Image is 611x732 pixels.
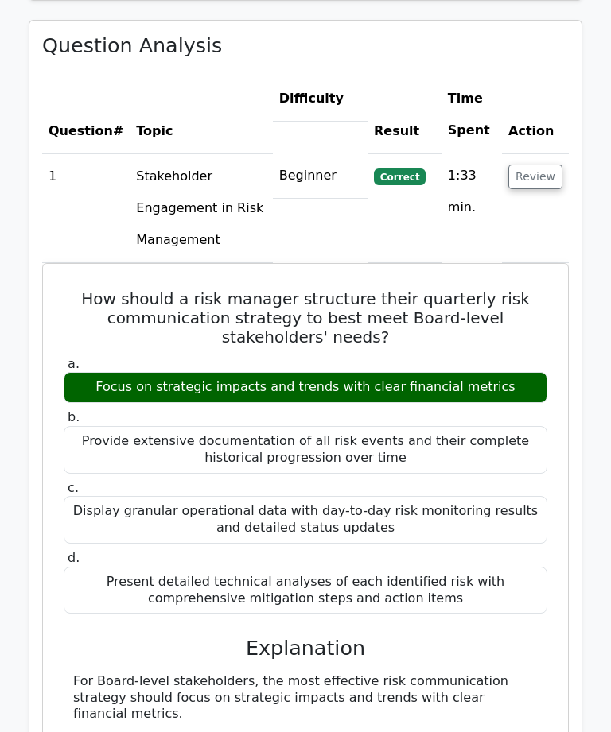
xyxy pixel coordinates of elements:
[442,77,502,154] th: Time Spent
[508,165,562,190] button: Review
[62,290,549,347] h5: How should a risk manager structure their quarterly risk communication strategy to best meet Boar...
[68,481,79,496] span: c.
[64,567,547,615] div: Present detailed technical analyses of each identified risk with comprehensive mitigation steps a...
[130,77,272,154] th: Topic
[64,427,547,474] div: Provide extensive documentation of all risk events and their complete historical progression over...
[502,77,569,154] th: Action
[42,154,130,263] td: 1
[68,410,80,425] span: b.
[68,551,80,566] span: d.
[442,154,502,231] td: 1:33 min.
[273,154,368,199] td: Beginner
[368,77,442,154] th: Result
[130,154,272,263] td: Stakeholder Engagement in Risk Management
[42,77,130,154] th: #
[68,357,80,372] span: a.
[42,34,569,58] h3: Question Analysis
[64,497,547,544] div: Display granular operational data with day-to-day risk monitoring results and detailed status upd...
[64,373,547,404] div: Focus on strategic impacts and trends with clear financial metrics
[374,169,426,185] span: Correct
[73,637,538,660] h3: Explanation
[49,124,113,139] span: Question
[273,77,368,122] th: Difficulty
